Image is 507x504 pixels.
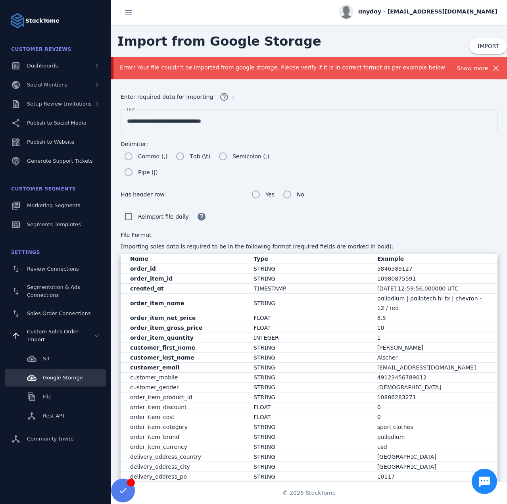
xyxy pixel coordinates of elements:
[43,413,65,419] span: Rest API
[358,8,497,16] span: anyday - [EMAIL_ADDRESS][DOMAIN_NAME]
[247,383,371,392] mat-cell: STRING
[339,4,497,19] button: anyday - [EMAIL_ADDRESS][DOMAIN_NAME]
[282,489,336,497] span: © 2025 StackTome
[247,373,371,383] mat-cell: STRING
[10,13,25,29] img: Logo image
[371,402,497,412] mat-cell: 0
[5,197,106,214] a: Marketing Segments
[371,363,497,373] mat-cell: [EMAIL_ADDRESS][DOMAIN_NAME]
[247,462,371,472] mat-cell: STRING
[371,392,497,402] mat-cell: 10886283271
[5,133,106,151] a: Publish to Website
[5,430,106,448] a: Community Invite
[371,294,497,313] mat-cell: palladium | pallatech hi tx | chevron - 12 / red
[371,254,497,264] mat-header-cell: Example
[130,442,187,452] span: order_item_currency
[130,472,187,481] span: delivery_address_po
[5,152,106,170] a: Generate Support Tickets
[27,329,79,342] span: Custom Sales Order Import
[371,373,497,383] mat-cell: 49123456789012
[25,17,60,25] strong: StackTome
[130,462,190,471] span: delivery_address_city
[247,323,371,333] mat-cell: FLOAT
[5,305,106,322] a: Sales Order Connections
[247,442,371,452] mat-cell: STRING
[371,333,497,343] mat-cell: 1
[27,221,81,227] span: Segments Templates
[130,402,187,412] span: order_item_discount
[27,266,79,272] span: Review Connections
[121,254,247,264] mat-header-cell: Name
[5,279,106,303] a: Segmentation & Ads Connections
[11,250,40,255] span: Settings
[247,274,371,284] mat-cell: STRING
[130,412,175,422] span: order_item_cost
[130,285,164,292] strong: created_at
[121,93,213,101] span: Enter required data for importing
[247,284,371,294] mat-cell: TIMESTAMP
[130,422,188,432] span: order_item_category
[371,452,497,462] mat-cell: [GEOGRAPHIC_DATA]
[130,275,173,282] strong: order_item_id
[27,63,58,69] span: Dashboards
[127,107,133,112] mat-label: Url
[130,265,156,272] strong: order_id
[130,335,194,341] strong: order_item_quantity
[130,325,202,331] strong: order_item_gross_price
[371,462,497,472] mat-cell: [GEOGRAPHIC_DATA]
[477,43,499,49] span: IMPORT
[247,254,371,264] mat-header-cell: Type
[247,472,371,482] mat-cell: STRING
[371,422,497,432] mat-cell: sport clothes
[5,260,106,278] a: Review Connections
[371,383,497,392] mat-cell: [DEMOGRAPHIC_DATA]
[120,63,457,72] div: Error! Your file couldn't be imported from google storage. Please verify if it is in correct form...
[371,313,497,323] mat-cell: 8.5
[247,392,371,402] mat-cell: STRING
[27,120,86,126] span: Publish to Social Media
[121,190,166,199] mat-label: Has header row:
[295,190,304,199] label: No
[371,412,497,422] mat-cell: 0
[130,344,195,351] strong: customer_first_name
[197,212,206,221] mat-icon: help
[121,140,148,148] mat-label: Delimiter:
[27,82,67,88] span: Social Mentions
[5,388,106,406] a: File
[247,412,371,422] mat-cell: FLOAT
[371,353,497,363] mat-cell: Alscher
[247,452,371,462] mat-cell: STRING
[27,139,74,145] span: Publish to Website
[247,313,371,323] mat-cell: FLOAT
[247,402,371,412] mat-cell: FLOAT
[27,158,93,164] span: Generate Support Tickets
[231,152,269,161] label: Semicolon (;)
[27,436,74,442] span: Community Invite
[5,114,106,132] a: Publish to Social Media
[130,315,196,321] strong: order_item_net_price
[247,343,371,353] mat-cell: STRING
[11,186,76,192] span: Customer Segments
[130,392,192,402] span: order_item_product_id
[130,354,194,361] strong: customer_last_name
[11,46,71,52] span: Customer Reviews
[136,152,167,161] label: Comma (,)
[247,432,371,442] mat-cell: STRING
[371,274,497,284] mat-cell: 10980875591
[136,167,158,177] label: Pipe (|)
[469,38,507,54] button: IMPORT
[339,4,353,19] img: profile.jpg
[43,356,50,362] span: S3
[130,300,184,306] strong: order_item_name
[457,63,488,73] div: Show more
[247,422,371,432] mat-cell: STRING
[130,432,179,442] span: order_item_brand
[130,383,179,392] span: customer_gender
[247,264,371,274] mat-cell: STRING
[130,452,201,462] span: delivery_address_country
[247,333,371,343] mat-cell: INTEGER
[5,350,106,367] a: S3
[371,343,497,353] mat-cell: [PERSON_NAME]
[264,190,275,199] label: Yes
[371,432,497,442] mat-cell: palladium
